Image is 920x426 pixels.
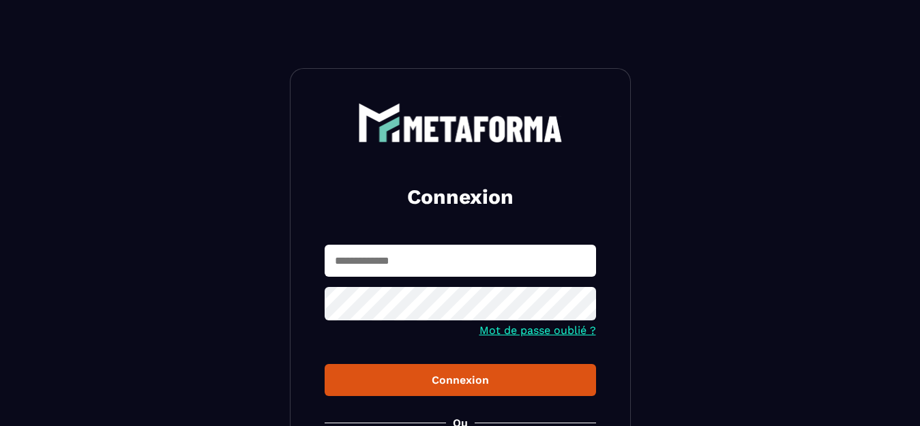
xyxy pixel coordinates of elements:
div: Connexion [336,374,585,386]
button: Connexion [325,364,596,396]
a: Mot de passe oublié ? [479,324,596,337]
a: logo [325,103,596,142]
h2: Connexion [341,183,580,211]
img: logo [358,103,563,142]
